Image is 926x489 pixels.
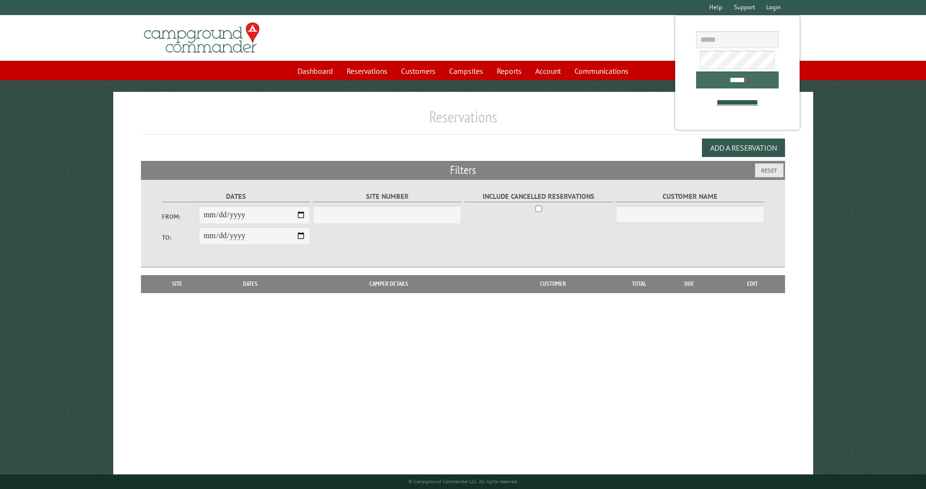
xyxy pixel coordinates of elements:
[141,19,262,57] img: Campground Commander
[616,191,764,202] label: Customer Name
[341,62,393,80] a: Reservations
[529,62,567,80] a: Account
[569,62,634,80] a: Communications
[162,212,199,221] label: From:
[720,275,786,293] th: Edit
[146,275,209,293] th: Site
[292,62,339,80] a: Dashboard
[659,275,720,293] th: Due
[162,191,310,202] label: Dates
[141,107,786,134] h1: Reservations
[620,275,659,293] th: Total
[702,139,785,157] button: Add a Reservation
[209,275,292,293] th: Dates
[141,161,786,179] h2: Filters
[395,62,441,80] a: Customers
[465,191,613,202] label: Include Cancelled Reservations
[486,275,620,293] th: Customer
[292,275,486,293] th: Camper Details
[443,62,489,80] a: Campsites
[313,191,461,202] label: Site Number
[491,62,527,80] a: Reports
[408,478,518,485] small: © Campground Commander LLC. All rights reserved.
[755,163,784,177] button: Reset
[162,233,199,242] label: To:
